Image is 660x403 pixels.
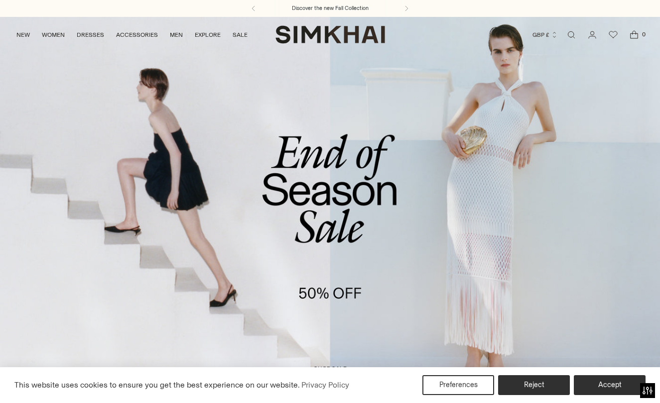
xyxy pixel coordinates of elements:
[624,25,644,45] a: Open cart modal
[498,375,570,395] button: Reject
[574,375,646,395] button: Accept
[195,24,221,46] a: EXPLORE
[275,25,385,44] a: SIMKHAI
[116,24,158,46] a: ACCESSORIES
[77,24,104,46] a: DRESSES
[639,30,648,39] span: 0
[16,24,30,46] a: NEW
[582,25,602,45] a: Go to the account page
[14,380,300,390] span: This website uses cookies to ensure you get the best experience on our website.
[561,25,581,45] a: Open search modal
[42,24,65,46] a: WOMEN
[233,24,248,46] a: SALE
[532,24,558,46] button: GBP £
[314,365,347,375] a: shop sale
[170,24,183,46] a: MEN
[314,365,347,372] span: shop sale
[292,4,369,12] a: Discover the new Fall Collection
[603,25,623,45] a: Wishlist
[300,378,351,393] a: Privacy Policy (opens in a new tab)
[422,375,494,395] button: Preferences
